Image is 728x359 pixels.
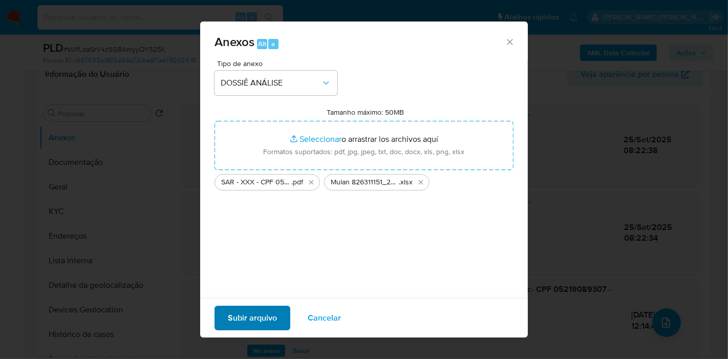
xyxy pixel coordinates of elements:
span: Anexos [215,33,254,51]
span: SAR - XXX - CPF 05219089307 - [PERSON_NAME] [221,177,291,187]
span: Tipo de anexo [217,60,340,67]
span: Subir arquivo [228,307,277,329]
button: Cerrar [505,37,514,46]
button: Eliminar Mulan 826311151_2025_09_25_07_35_34.xlsx [415,176,427,188]
button: Cancelar [294,306,354,330]
span: Cancelar [308,307,341,329]
button: Eliminar SAR - XXX - CPF 05219089307 - MAYRA CRISTINA LIMA.pdf [305,176,317,188]
button: Subir arquivo [215,306,290,330]
span: DOSSIÊ ANÁLISE [221,78,321,88]
button: DOSSIÊ ANÁLISE [215,71,337,95]
span: a [271,39,275,49]
span: .xlsx [399,177,413,187]
span: Alt [258,39,266,49]
span: .pdf [291,177,303,187]
ul: Archivos seleccionados [215,170,513,191]
label: Tamanho máximo: 50MB [327,108,404,117]
span: Mulan 826311151_2025_09_25_07_35_34 [331,177,399,187]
